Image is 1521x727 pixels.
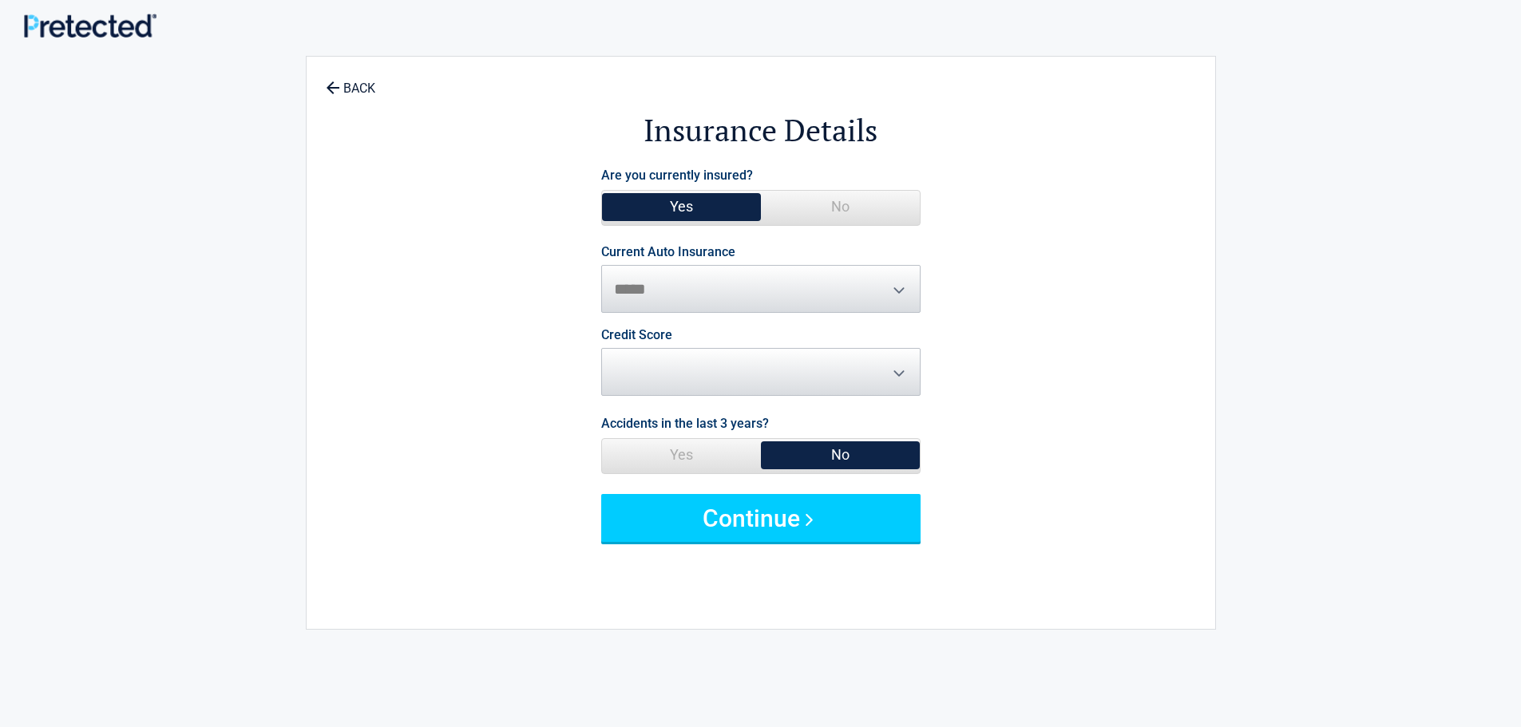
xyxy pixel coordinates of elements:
[601,413,769,434] label: Accidents in the last 3 years?
[323,67,378,95] a: BACK
[602,191,761,223] span: Yes
[761,439,920,471] span: No
[24,14,156,38] img: Main Logo
[601,329,672,342] label: Credit Score
[602,439,761,471] span: Yes
[601,494,921,542] button: Continue
[601,164,753,186] label: Are you currently insured?
[601,246,735,259] label: Current Auto Insurance
[394,110,1127,151] h2: Insurance Details
[761,191,920,223] span: No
